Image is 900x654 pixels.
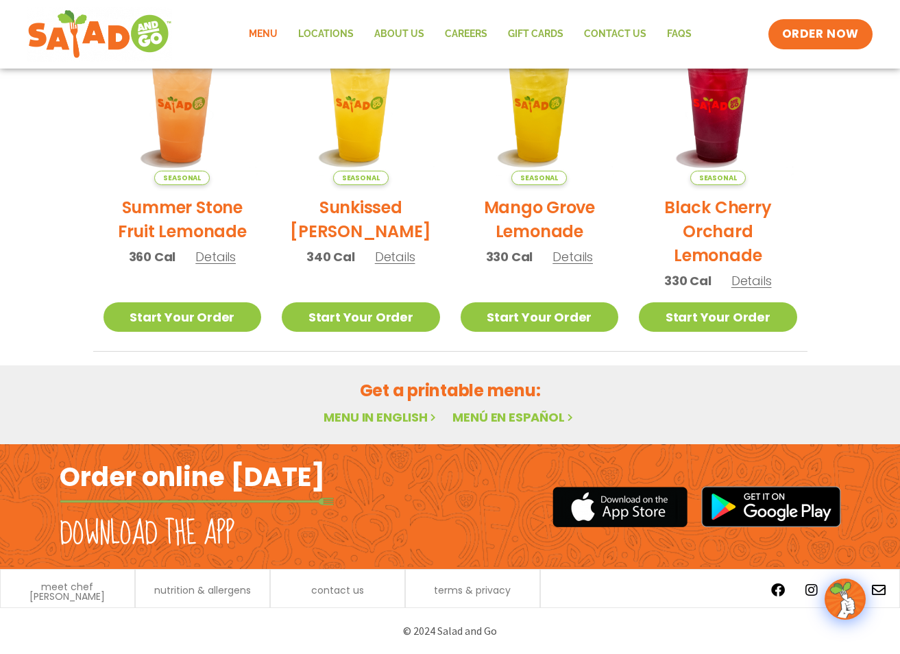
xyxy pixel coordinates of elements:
h2: Sunkissed [PERSON_NAME] [282,195,440,243]
a: About Us [364,19,435,50]
a: Start Your Order [639,302,797,332]
h2: Get a printable menu: [93,378,807,402]
img: wpChatIcon [826,580,864,618]
span: Seasonal [333,171,389,185]
span: Details [195,248,236,265]
img: Product photo for Sunkissed Yuzu Lemonade [282,27,440,186]
a: nutrition & allergens [154,585,251,595]
span: Seasonal [154,171,210,185]
img: google_play [701,486,841,527]
img: Product photo for Mango Grove Lemonade [461,27,619,186]
a: Start Your Order [104,302,262,332]
a: terms & privacy [434,585,511,595]
h2: Order online [DATE] [60,460,325,494]
img: new-SAG-logo-768×292 [27,7,172,62]
a: Menu [239,19,288,50]
nav: Menu [239,19,702,50]
span: Seasonal [690,171,746,185]
h2: Black Cherry Orchard Lemonade [639,195,797,267]
span: Details [731,272,772,289]
h2: Mango Grove Lemonade [461,195,619,243]
span: Details [552,248,593,265]
p: © 2024 Salad and Go [66,622,834,640]
img: fork [60,498,334,505]
span: 360 Cal [129,247,176,266]
span: 330 Cal [486,247,533,266]
img: Product photo for Black Cherry Orchard Lemonade [639,27,797,186]
a: FAQs [657,19,702,50]
h2: Download the app [60,515,234,553]
a: GIFT CARDS [498,19,574,50]
span: ORDER NOW [782,26,859,43]
span: 340 Cal [306,247,355,266]
span: Details [375,248,415,265]
img: appstore [552,485,688,529]
a: Start Your Order [282,302,440,332]
a: Careers [435,19,498,50]
img: Product photo for Summer Stone Fruit Lemonade [104,27,262,186]
a: Menú en español [452,409,576,426]
a: Menu in English [324,409,439,426]
a: ORDER NOW [768,19,873,49]
a: Contact Us [574,19,657,50]
a: Locations [288,19,364,50]
a: contact us [311,585,364,595]
a: Start Your Order [461,302,619,332]
span: Seasonal [511,171,567,185]
h2: Summer Stone Fruit Lemonade [104,195,262,243]
a: meet chef [PERSON_NAME] [8,582,127,601]
span: 330 Cal [664,271,712,290]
